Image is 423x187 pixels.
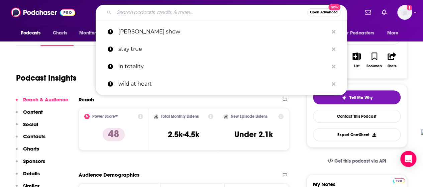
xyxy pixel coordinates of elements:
button: Open AdvancedNew [307,8,341,16]
span: For Podcasters [342,28,374,38]
a: Pro website [393,177,405,183]
button: Export One-Sheet [313,128,401,141]
img: User Profile [397,5,412,20]
p: stay true [118,40,328,58]
p: Social [23,121,38,127]
button: Charts [16,146,39,158]
span: New [328,4,340,10]
p: Sponsors [23,158,45,164]
p: wild at heart [118,75,328,93]
a: Contact This Podcast [313,110,401,123]
div: Open Intercom Messenger [400,151,416,167]
div: Bookmark [366,64,382,68]
h3: 2.5k-4.5k [168,129,199,139]
p: Reach & Audience [23,96,68,103]
button: Show profile menu [397,5,412,20]
button: open menu [16,27,49,39]
button: Bookmark [365,48,383,72]
a: wild at heart [96,75,347,93]
h2: Audience Demographics [79,172,139,178]
button: open menu [383,27,407,39]
a: Get this podcast via API [322,153,392,169]
h2: Reach [79,96,94,103]
p: nona jones show [118,23,328,40]
button: Share [383,48,401,72]
button: open menu [338,27,384,39]
button: Content [16,109,43,121]
p: Contacts [23,133,45,139]
span: Monitoring [79,28,103,38]
a: Charts [48,27,71,39]
img: tell me why sparkle [341,95,347,100]
button: Social [16,121,38,133]
span: Charts [53,28,67,38]
a: Show notifications dropdown [362,7,374,18]
button: Sponsors [16,158,45,170]
input: Search podcasts, credits, & more... [114,7,307,18]
h3: Under 2.1k [234,129,273,139]
div: Search podcasts, credits, & more... [96,5,347,20]
a: Show notifications dropdown [379,7,389,18]
span: More [387,28,399,38]
h2: Total Monthly Listens [161,114,199,119]
h2: Power Score™ [92,114,118,119]
span: Tell Me Why [349,95,373,100]
h1: Podcast Insights [16,73,77,83]
button: Contacts [16,133,45,146]
svg: Add a profile image [407,5,412,10]
p: 48 [103,128,125,141]
p: Content [23,109,43,115]
span: Logged in as amandawoods [397,5,412,20]
div: List [354,64,359,68]
a: stay true [96,40,347,58]
button: open menu [75,27,112,39]
h2: New Episode Listens [231,114,268,119]
button: tell me why sparkleTell Me Why [313,90,401,104]
p: Details [23,170,40,177]
button: Reach & Audience [16,96,68,109]
p: in totality [118,58,328,75]
button: List [348,48,365,72]
div: Share [387,64,396,68]
p: Charts [23,146,39,152]
img: Podchaser - Follow, Share and Rate Podcasts [11,6,75,19]
a: in totality [96,58,347,75]
button: Details [16,170,40,183]
span: Open Advanced [310,11,338,14]
img: Podchaser Pro [393,178,405,183]
span: Podcasts [21,28,40,38]
a: [PERSON_NAME] show [96,23,347,40]
span: Get this podcast via API [334,158,386,164]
